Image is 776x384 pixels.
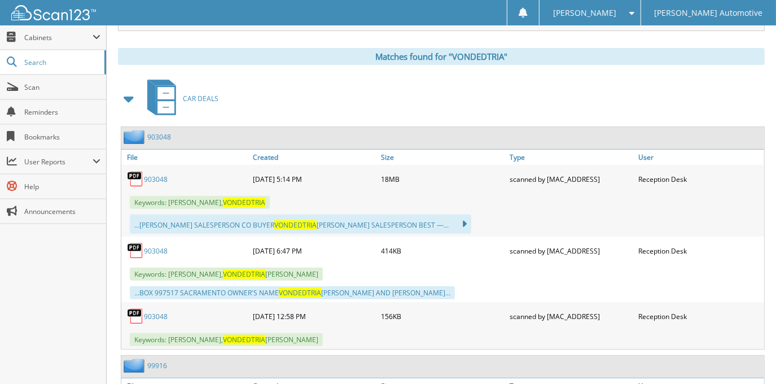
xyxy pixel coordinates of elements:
div: scanned by [MAC_ADDRESS] [507,168,635,190]
div: Reception Desk [635,168,764,190]
span: Keywords: [PERSON_NAME], [130,196,270,209]
a: 903048 [147,132,171,142]
span: Search [24,58,99,67]
div: scanned by [MAC_ADDRESS] [507,305,635,328]
a: User [635,150,764,165]
span: VONDEDTRIA [274,220,317,230]
div: Matches found for "VONDEDTRIA" [118,48,765,65]
img: PDF.png [127,171,144,187]
a: Size [379,150,507,165]
span: Keywords: [PERSON_NAME], [PERSON_NAME] [130,333,323,346]
a: Type [507,150,635,165]
div: Reception Desk [635,305,764,328]
span: Reminders [24,107,100,117]
span: VONDEDTRIA [223,269,265,279]
div: [DATE] 6:47 PM [250,239,379,262]
img: folder2.png [124,130,147,144]
div: Reception Desk [635,239,764,262]
span: VONDEDTRIA [223,198,265,207]
span: [PERSON_NAME] [553,10,616,16]
img: PDF.png [127,242,144,259]
a: 903048 [144,246,168,256]
span: Bookmarks [24,132,100,142]
img: scan123-logo-white.svg [11,5,96,20]
span: VONDEDTRIA [223,335,265,344]
a: 903048 [144,174,168,184]
a: 903048 [144,312,168,321]
span: Scan [24,82,100,92]
span: Announcements [24,207,100,216]
span: [PERSON_NAME] Automotive [654,10,762,16]
div: ...[PERSON_NAME] SALESPERSON CO BUYER [PERSON_NAME] SALESPERSON BEST —... [130,215,471,234]
span: Keywords: [PERSON_NAME], [PERSON_NAME] [130,268,323,281]
div: scanned by [MAC_ADDRESS] [507,239,635,262]
a: Created [250,150,379,165]
a: CAR DEALS [141,76,218,121]
div: ...BOX 997517 SACRAMENTO OWNER'S NAME [PERSON_NAME] AND [PERSON_NAME]... [130,286,455,299]
img: folder2.png [124,359,147,373]
span: User Reports [24,157,93,167]
div: [DATE] 5:14 PM [250,168,379,190]
div: 18MB [379,168,507,190]
img: PDF.png [127,308,144,325]
span: Help [24,182,100,191]
div: 156KB [379,305,507,328]
span: CAR DEALS [183,94,218,103]
a: File [121,150,250,165]
span: VONDEDTRIA [279,288,321,298]
span: Cabinets [24,33,93,42]
div: 414KB [379,239,507,262]
a: 99916 [147,361,167,370]
iframe: Chat Widget [720,330,776,384]
div: [DATE] 12:58 PM [250,305,379,328]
